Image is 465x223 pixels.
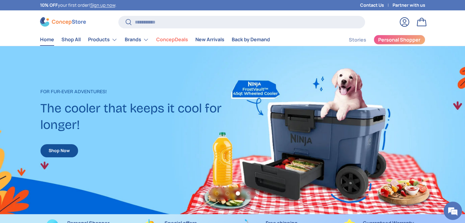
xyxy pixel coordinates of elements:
a: Shop Now [40,144,78,157]
a: Partner with us [393,2,425,9]
nav: Secondary [334,34,425,46]
a: Personal Shopper [374,35,425,45]
a: Shop All [61,34,81,46]
a: Stories [349,34,366,46]
p: your first order! . [40,2,116,9]
h2: The cooler that keeps it cool for longer! [40,100,233,133]
nav: Primary [40,34,270,46]
div: Minimize live chat window [100,3,115,18]
summary: Products [84,34,121,46]
a: Home [40,34,54,46]
a: ConcepDeals [156,34,188,46]
span: Personal Shopper [378,37,420,42]
a: Back by Demand [232,34,270,46]
a: Sign up now [90,2,115,8]
div: Chat with us now [32,34,103,42]
a: Contact Us [360,2,393,9]
a: New Arrivals [195,34,224,46]
strong: 10% OFF [40,2,58,8]
summary: Brands [121,34,153,46]
span: We're online! [35,71,84,132]
img: ConcepStore [40,17,86,27]
textarea: Type your message and hit 'Enter' [3,154,116,175]
p: For fur-ever adventures! [40,88,233,95]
